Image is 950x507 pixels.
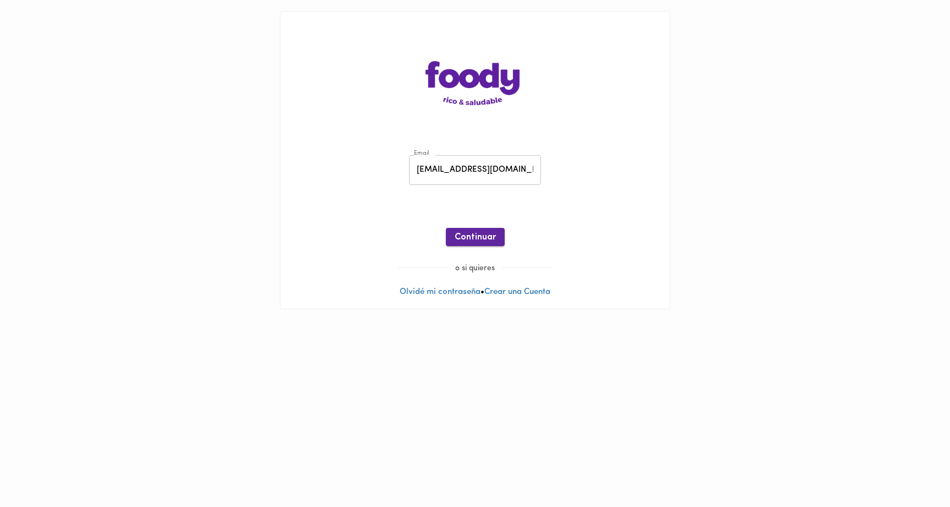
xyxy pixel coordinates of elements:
a: Olvidé mi contraseña [400,288,480,296]
span: Continuar [455,232,496,243]
button: Continuar [446,228,505,246]
a: Crear una Cuenta [484,288,550,296]
iframe: Messagebird Livechat Widget [886,443,939,496]
input: pepitoperez@gmail.com [409,155,541,186]
div: • [280,12,670,309]
img: logo-main-page.png [426,61,524,105]
span: o si quieres [449,264,501,272]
